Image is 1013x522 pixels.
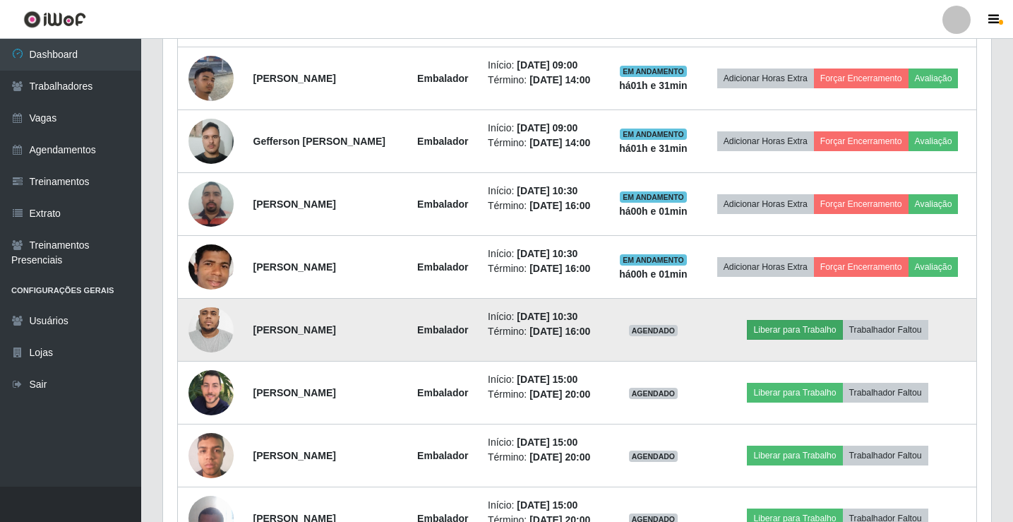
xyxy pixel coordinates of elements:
[253,387,336,398] strong: [PERSON_NAME]
[253,73,336,84] strong: [PERSON_NAME]
[488,136,599,150] li: Término:
[488,261,599,276] li: Término:
[909,131,959,151] button: Avaliação
[188,30,234,128] img: 1747164735846.jpeg
[529,451,590,463] time: [DATE] 20:00
[747,383,842,403] button: Liberar para Trabalho
[619,206,688,217] strong: há 00 h e 01 min
[488,198,599,213] li: Término:
[517,248,577,259] time: [DATE] 10:30
[488,247,599,261] li: Início:
[417,324,468,336] strong: Embalador
[747,320,842,340] button: Liberar para Trabalho
[620,254,687,266] span: EM ANDAMENTO
[517,185,577,196] time: [DATE] 10:30
[417,387,468,398] strong: Embalador
[629,325,678,336] span: AGENDADO
[619,80,688,91] strong: há 01 h e 31 min
[517,122,577,134] time: [DATE] 09:00
[417,73,468,84] strong: Embalador
[253,324,336,336] strong: [PERSON_NAME]
[717,257,814,277] button: Adicionar Horas Extra
[253,261,336,273] strong: [PERSON_NAME]
[517,311,577,322] time: [DATE] 10:30
[488,309,599,324] li: Início:
[629,451,678,462] span: AGENDADO
[620,191,687,203] span: EM ANDAMENTO
[517,499,577,511] time: [DATE] 15:00
[488,324,599,339] li: Término:
[843,383,928,403] button: Trabalhador Faltou
[909,194,959,214] button: Avaliação
[488,73,599,88] li: Término:
[488,498,599,513] li: Início:
[529,326,590,337] time: [DATE] 16:00
[717,69,814,88] button: Adicionar Horas Extra
[253,136,385,147] strong: Gefferson [PERSON_NAME]
[619,268,688,280] strong: há 00 h e 01 min
[188,280,234,380] img: 1759274759771.jpeg
[488,450,599,465] li: Término:
[517,437,577,448] time: [DATE] 15:00
[814,131,909,151] button: Forçar Encerramento
[188,235,234,299] img: 1709861924003.jpeg
[529,137,590,148] time: [DATE] 14:00
[417,198,468,210] strong: Embalador
[717,194,814,214] button: Adicionar Horas Extra
[529,200,590,211] time: [DATE] 16:00
[529,388,590,400] time: [DATE] 20:00
[417,261,468,273] strong: Embalador
[188,174,234,234] img: 1686264689334.jpeg
[417,450,468,461] strong: Embalador
[488,58,599,73] li: Início:
[529,74,590,85] time: [DATE] 14:00
[909,257,959,277] button: Avaliação
[620,129,687,140] span: EM ANDAMENTO
[188,111,234,171] img: 1756659986105.jpeg
[629,388,678,399] span: AGENDADO
[620,66,687,77] span: EM ANDAMENTO
[814,69,909,88] button: Forçar Encerramento
[188,425,234,485] img: 1687717859482.jpeg
[814,257,909,277] button: Forçar Encerramento
[253,198,336,210] strong: [PERSON_NAME]
[488,387,599,402] li: Término:
[488,121,599,136] li: Início:
[909,69,959,88] button: Avaliação
[747,446,842,465] button: Liberar para Trabalho
[843,320,928,340] button: Trabalhador Faltou
[417,136,468,147] strong: Embalador
[253,450,336,461] strong: [PERSON_NAME]
[188,364,234,420] img: 1683118670739.jpeg
[619,143,688,154] strong: há 01 h e 31 min
[517,374,577,385] time: [DATE] 15:00
[814,194,909,214] button: Forçar Encerramento
[717,131,814,151] button: Adicionar Horas Extra
[843,446,928,465] button: Trabalhador Faltou
[517,59,577,71] time: [DATE] 09:00
[488,372,599,387] li: Início:
[23,11,86,28] img: CoreUI Logo
[488,435,599,450] li: Início:
[529,263,590,274] time: [DATE] 16:00
[488,184,599,198] li: Início:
